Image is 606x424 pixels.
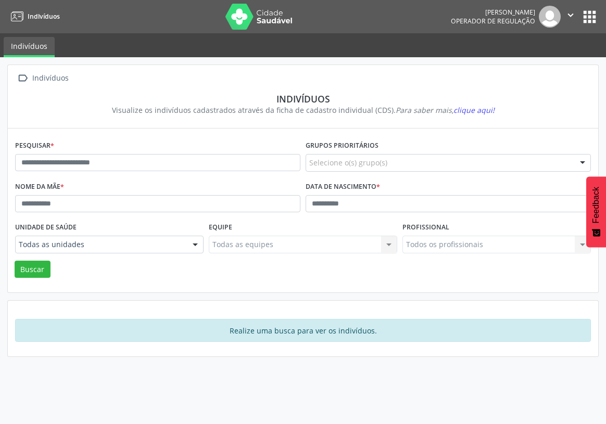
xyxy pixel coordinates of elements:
[22,105,584,115] div: Visualize os indivíduos cadastrados através da ficha de cadastro individual (CDS).
[15,261,51,278] button: Buscar
[306,138,378,154] label: Grupos prioritários
[396,105,495,115] i: Para saber mais,
[19,239,182,250] span: Todas as unidades
[580,8,599,26] button: apps
[306,179,380,195] label: Data de nascimento
[539,6,561,28] img: img
[309,157,387,168] span: Selecione o(s) grupo(s)
[565,9,576,21] i: 
[7,8,60,25] a: Indivíduos
[591,187,601,223] span: Feedback
[15,179,64,195] label: Nome da mãe
[15,138,54,154] label: Pesquisar
[4,37,55,57] a: Indivíduos
[451,8,535,17] div: [PERSON_NAME]
[586,176,606,247] button: Feedback - Mostrar pesquisa
[15,220,77,236] label: Unidade de saúde
[15,71,70,86] a:  Indivíduos
[15,71,30,86] i: 
[561,6,580,28] button: 
[453,105,495,115] span: clique aqui!
[22,93,584,105] div: Indivíduos
[15,319,591,342] div: Realize uma busca para ver os indivíduos.
[402,220,449,236] label: Profissional
[30,71,70,86] div: Indivíduos
[451,17,535,25] span: Operador de regulação
[209,220,232,236] label: Equipe
[28,12,60,21] span: Indivíduos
